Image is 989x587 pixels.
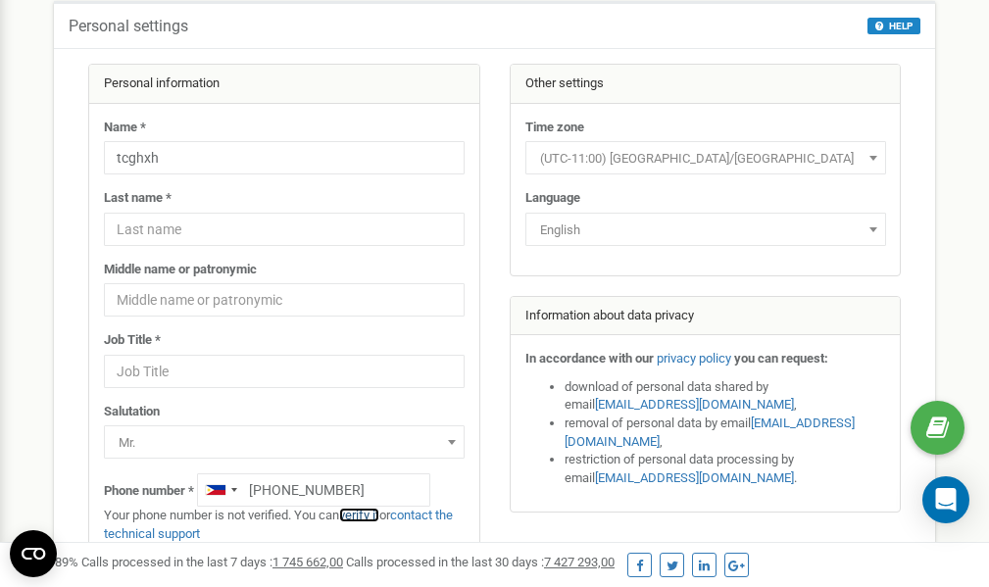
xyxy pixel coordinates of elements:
[104,403,160,421] label: Salutation
[104,482,194,501] label: Phone number *
[544,555,615,569] u: 7 427 293,00
[198,474,243,506] div: Telephone country code
[532,217,879,244] span: English
[104,261,257,279] label: Middle name or patronymic
[595,470,794,485] a: [EMAIL_ADDRESS][DOMAIN_NAME]
[104,213,465,246] input: Last name
[565,378,886,415] li: download of personal data shared by email ,
[272,555,343,569] u: 1 745 662,00
[565,416,855,449] a: [EMAIL_ADDRESS][DOMAIN_NAME]
[104,331,161,350] label: Job Title *
[346,555,615,569] span: Calls processed in the last 30 days :
[104,355,465,388] input: Job Title
[111,429,458,457] span: Mr.
[89,65,479,104] div: Personal information
[867,18,920,34] button: HELP
[10,530,57,577] button: Open CMP widget
[525,351,654,366] strong: In accordance with our
[511,297,901,336] div: Information about data privacy
[104,507,465,543] p: Your phone number is not verified. You can or
[104,508,453,541] a: contact the technical support
[104,119,146,137] label: Name *
[197,473,430,507] input: +1-800-555-55-55
[81,555,343,569] span: Calls processed in the last 7 days :
[104,189,172,208] label: Last name *
[565,451,886,487] li: restriction of personal data processing by email .
[657,351,731,366] a: privacy policy
[104,283,465,317] input: Middle name or patronymic
[532,145,879,172] span: (UTC-11:00) Pacific/Midway
[511,65,901,104] div: Other settings
[525,189,580,208] label: Language
[69,18,188,35] h5: Personal settings
[525,141,886,174] span: (UTC-11:00) Pacific/Midway
[339,508,379,522] a: verify it
[565,415,886,451] li: removal of personal data by email ,
[104,141,465,174] input: Name
[595,397,794,412] a: [EMAIL_ADDRESS][DOMAIN_NAME]
[525,119,584,137] label: Time zone
[922,476,969,523] div: Open Intercom Messenger
[525,213,886,246] span: English
[734,351,828,366] strong: you can request:
[104,425,465,459] span: Mr.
